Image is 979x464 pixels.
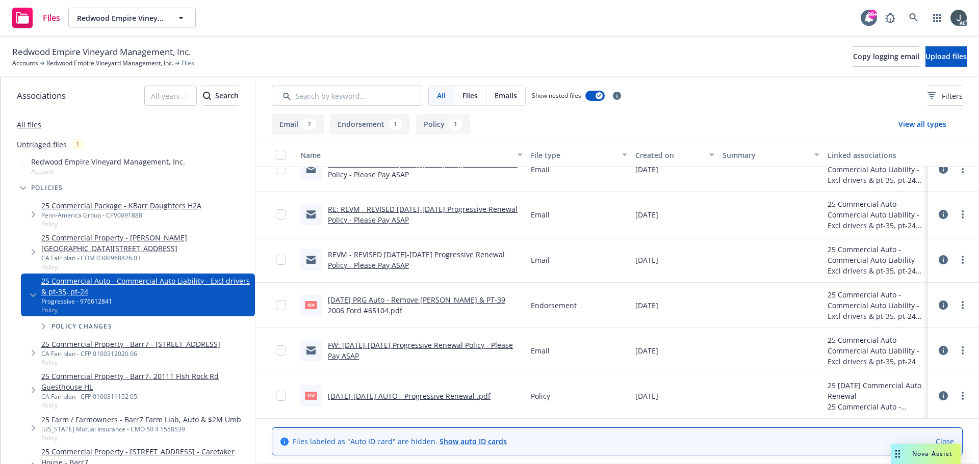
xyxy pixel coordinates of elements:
[41,339,220,349] a: 25 Commercial Property - Barr7 - [STREET_ADDRESS]
[276,209,286,220] input: Toggle Row Selected
[51,323,112,330] span: Policy changes
[41,232,251,254] a: 25 Commercial Property - [PERSON_NAME][GEOGRAPHIC_DATA][STREET_ADDRESS]
[957,344,969,357] a: more
[635,345,658,356] span: [DATE]
[928,86,963,106] button: Filters
[68,8,196,28] button: Redwood Empire Vineyard Management, Inc.
[41,433,241,442] span: Policy
[41,220,201,228] span: Policy
[17,89,66,102] span: Associations
[293,436,507,447] span: Files labeled as "Auto ID card" are hidden.
[41,349,220,358] div: CA Fair plan - CFP 0100312020 06
[328,295,505,315] a: [DATE] PRG Auto - Remove [PERSON_NAME] & PT-39 2006 Ford #65104.pdf
[868,10,877,19] div: 99+
[828,380,924,401] div: 25 [DATE] Commercial Auto Renewal
[531,255,550,265] span: Email
[17,139,67,150] a: Untriaged files
[12,59,38,68] a: Accounts
[531,150,616,160] div: File type
[182,59,194,68] span: Files
[41,276,251,297] a: 25 Commercial Auto - Commercial Auto Liability - Excl drivers & pt-35, pt-24
[41,392,251,401] div: CA Fair plan - CFP 0100311152 05
[942,91,963,101] span: Filters
[718,143,823,167] button: Summary
[41,263,251,271] span: Policy
[328,250,505,270] a: REVM - REVISED [DATE]-[DATE] Progressive Renewal Policy - Please Pay ASAP
[635,300,658,311] span: [DATE]
[882,114,963,134] button: View all types
[77,13,165,23] span: Redwood Empire Vineyard Management, Inc.
[437,90,446,101] span: All
[912,449,952,458] span: Nova Assist
[635,164,658,175] span: [DATE]
[41,401,251,410] span: Policy
[203,86,239,105] div: Search
[532,91,581,100] span: Show nested files
[41,414,241,425] a: 25 Farm / Farmowners - Barr7 Farm Liab, Auto & $2M Umb
[904,8,924,28] a: Search
[495,90,517,101] span: Emails
[328,340,513,361] a: FW: [DATE]-[DATE] Progressive Renewal Policy - Please Pay ASAP
[828,153,924,185] div: 25 Commercial Auto - Commercial Auto Liability - Excl drivers & pt-35, pt-24
[41,211,201,220] div: Penn-America Group - CPV0091888
[925,46,967,67] button: Upload files
[957,254,969,266] a: more
[891,444,961,464] button: Nova Assist
[828,401,924,412] div: 25 Commercial Auto - Commercial Auto Liability - Excl drivers & pt-35, pt-24
[276,300,286,310] input: Toggle Row Selected
[635,391,658,401] span: [DATE]
[531,209,550,220] span: Email
[950,10,967,26] img: photo
[272,86,422,106] input: Search by keyword...
[305,392,317,399] span: pdf
[41,297,251,306] div: Progressive - 976612841
[272,114,324,134] button: Email
[531,391,550,401] span: Policy
[957,163,969,175] a: more
[302,119,316,130] div: 7
[31,156,185,167] span: Redwood Empire Vineyard Management, Inc.
[276,345,286,356] input: Toggle Row Selected
[462,90,478,101] span: Files
[41,200,201,211] a: 25 Commercial Package - KBarr Daughters H2A
[828,150,924,160] div: Linked associations
[328,391,491,401] a: [DATE]-[DATE] AUTO - Progressive Renewal .pdf
[936,436,954,447] a: Close
[828,335,924,367] div: 25 Commercial Auto - Commercial Auto Liability - Excl drivers & pt-35, pt-24
[927,8,947,28] a: Switch app
[276,255,286,265] input: Toggle Row Selected
[531,300,577,311] span: Endorsement
[891,444,904,464] div: Drag to move
[957,299,969,311] a: more
[853,51,919,61] span: Copy logging email
[828,244,924,276] div: 25 Commercial Auto - Commercial Auto Liability - Excl drivers & pt-35, pt-24
[305,301,317,309] span: pdf
[330,114,410,134] button: Endorsement
[8,4,64,32] a: Files
[328,204,518,225] a: RE: REVM - REVISED [DATE]-[DATE] Progressive Renewal Policy - Please Pay ASAP
[635,209,658,220] span: [DATE]
[723,150,808,160] div: Summary
[925,51,967,61] span: Upload files
[957,390,969,402] a: more
[276,391,286,401] input: Toggle Row Selected
[41,358,220,367] span: Policy
[31,167,185,176] span: Account
[828,289,924,321] div: 25 Commercial Auto - Commercial Auto Liability - Excl drivers & pt-35, pt-24
[531,164,550,175] span: Email
[300,150,511,160] div: Name
[823,143,928,167] button: Linked associations
[276,150,286,160] input: Select all
[635,255,658,265] span: [DATE]
[12,45,191,59] span: Redwood Empire Vineyard Management, Inc.
[527,143,631,167] button: File type
[71,139,85,150] div: 1
[853,46,919,67] button: Copy logging email
[296,143,527,167] button: Name
[631,143,718,167] button: Created on
[31,185,63,191] span: Policies
[828,199,924,231] div: 25 Commercial Auto - Commercial Auto Liability - Excl drivers & pt-35, pt-24
[449,119,462,130] div: 1
[41,371,251,392] a: 25 Commercial Property - Barr7- 20111 FIsh Rock Rd Guesthouse HL
[389,119,402,130] div: 1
